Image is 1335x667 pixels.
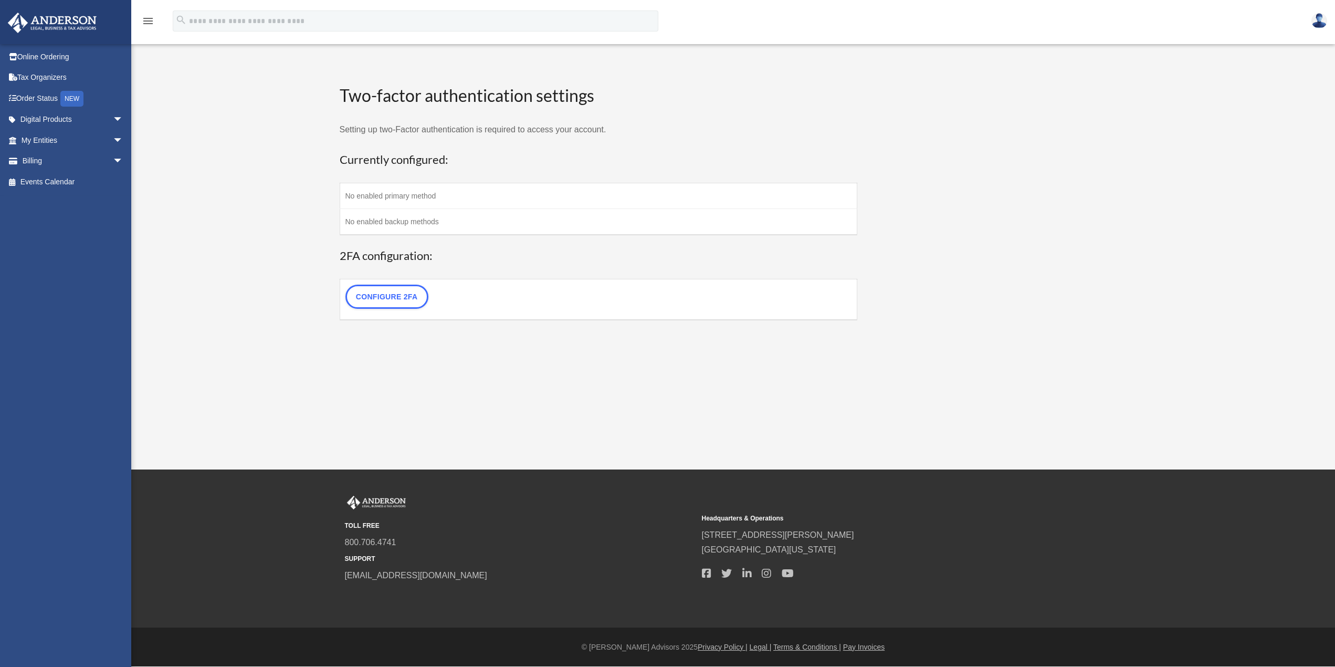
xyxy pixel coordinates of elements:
a: 800.706.4741 [345,538,396,547]
div: © [PERSON_NAME] Advisors 2025 [131,641,1335,654]
a: Privacy Policy | [698,643,748,651]
h2: Two-factor authentication settings [340,84,858,108]
p: Setting up two-Factor authentication is required to access your account. [340,122,858,137]
a: Events Calendar [7,171,139,192]
img: Anderson Advisors Platinum Portal [5,13,100,33]
a: My Entitiesarrow_drop_down [7,130,139,151]
small: Headquarters & Operations [702,513,1052,524]
span: arrow_drop_down [113,109,134,131]
a: Pay Invoices [843,643,885,651]
h3: Currently configured: [340,152,858,168]
span: arrow_drop_down [113,151,134,172]
a: Order StatusNEW [7,88,139,109]
a: menu [142,18,154,27]
small: TOLL FREE [345,520,695,531]
a: [EMAIL_ADDRESS][DOMAIN_NAME] [345,571,487,580]
td: No enabled backup methods [340,209,857,235]
a: [GEOGRAPHIC_DATA][US_STATE] [702,545,836,554]
a: Legal | [750,643,772,651]
i: search [175,14,187,26]
a: [STREET_ADDRESS][PERSON_NAME] [702,530,854,539]
a: Digital Productsarrow_drop_down [7,109,139,130]
span: arrow_drop_down [113,130,134,151]
img: Anderson Advisors Platinum Portal [345,496,408,509]
small: SUPPORT [345,554,695,565]
a: Configure 2FA [345,285,428,309]
div: NEW [60,91,83,107]
img: User Pic [1311,13,1327,28]
a: Terms & Conditions | [773,643,841,651]
i: menu [142,15,154,27]
h3: 2FA configuration: [340,248,858,264]
a: Online Ordering [7,46,139,67]
td: No enabled primary method [340,183,857,209]
a: Tax Organizers [7,67,139,88]
a: Billingarrow_drop_down [7,151,139,172]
